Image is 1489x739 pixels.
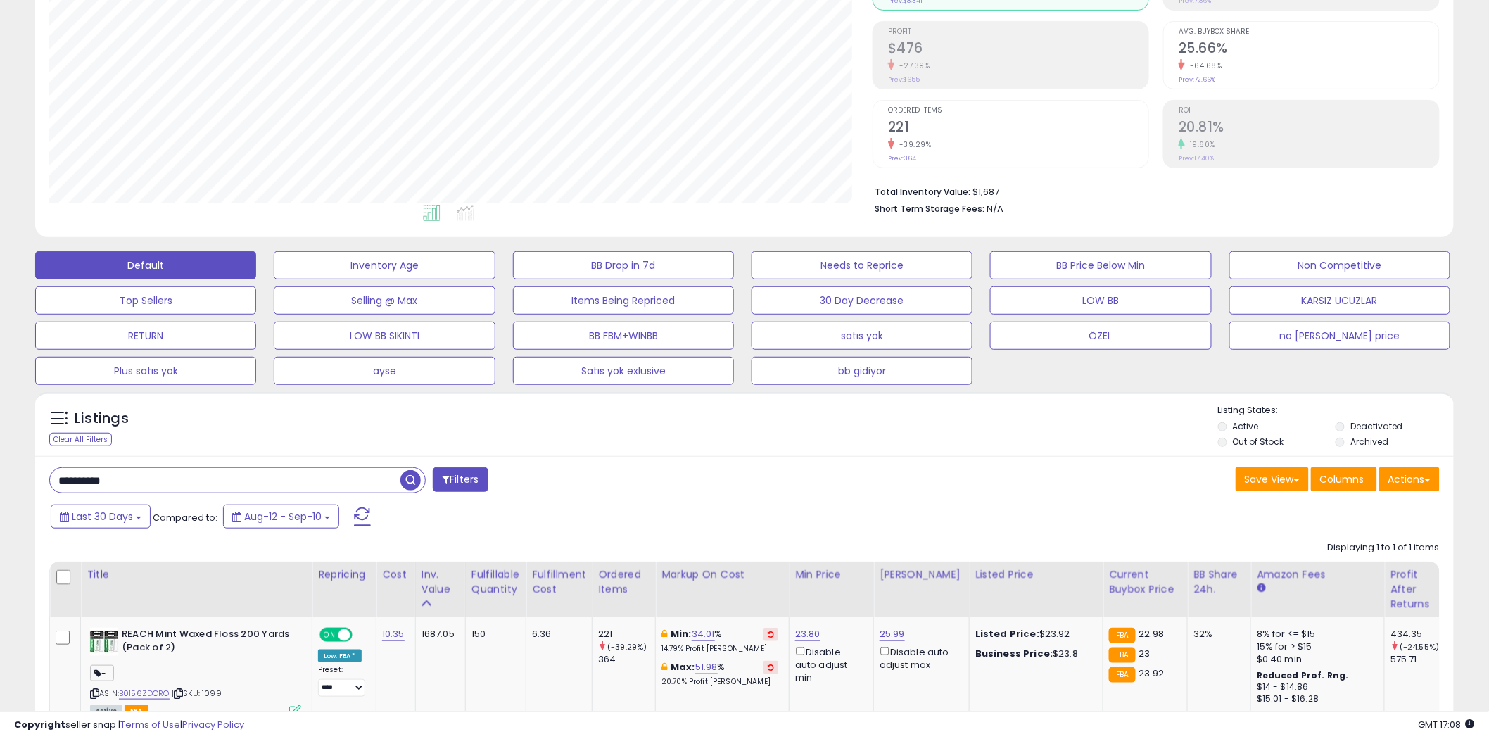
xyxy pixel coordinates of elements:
button: Filters [433,467,488,492]
small: (-24.55%) [1400,641,1439,652]
div: Listed Price [975,567,1097,582]
b: Reduced Prof. Rng. [1257,669,1349,681]
a: 25.99 [880,627,905,641]
button: BB FBM+WINBB [513,322,734,350]
div: Amazon Fees [1257,567,1379,582]
button: BB Drop in 7d [513,251,734,279]
h2: 20.81% [1179,119,1439,138]
div: 221 [598,628,655,640]
div: 1687.05 [422,628,455,640]
p: Listing States: [1218,404,1454,417]
label: Active [1233,420,1259,432]
b: Max: [671,660,695,674]
button: Aug-12 - Sep-10 [223,505,339,529]
div: Markup on Cost [661,567,783,582]
div: 364 [598,653,655,666]
div: seller snap | | [14,719,244,732]
span: 23 [1139,647,1151,660]
button: ayse [274,357,495,385]
button: Save View [1236,467,1309,491]
small: Prev: 17.40% [1179,154,1214,163]
div: Profit After Returns [1390,567,1442,612]
span: - [90,665,114,681]
div: Title [87,567,306,582]
a: 51.98 [695,660,718,674]
button: ÖZEL [990,322,1211,350]
button: LOW BB SIKINTI [274,322,495,350]
span: OFF [350,629,373,641]
small: Amazon Fees. [1257,582,1265,595]
button: satıs yok [752,322,972,350]
div: 150 [471,628,515,640]
span: 22.98 [1139,627,1165,640]
button: Needs to Reprice [752,251,972,279]
button: Plus satıs yok [35,357,256,385]
small: Prev: $655 [888,75,920,84]
div: [PERSON_NAME] [880,567,963,582]
span: Profit [888,28,1148,36]
div: $23.92 [975,628,1092,640]
b: Short Term Storage Fees: [875,203,984,215]
button: Actions [1379,467,1440,491]
button: KARSIZ UCUZLAR [1229,286,1450,315]
span: Compared to: [153,511,217,524]
div: Fulfillment Cost [532,567,586,597]
small: Prev: 364 [888,154,916,163]
span: ROI [1179,107,1439,115]
button: Selling @ Max [274,286,495,315]
div: Clear All Filters [49,433,112,446]
li: $1,687 [875,182,1429,199]
div: 6.36 [532,628,581,640]
small: -27.39% [894,61,930,71]
div: Preset: [318,665,365,697]
b: REACH Mint Waxed Floss 200 Yards (Pack of 2) [122,628,293,657]
span: N/A [987,202,1003,215]
div: 15% for > $15 [1257,640,1374,653]
small: 19.60% [1185,139,1215,150]
button: Non Competitive [1229,251,1450,279]
small: (-39.29%) [607,641,647,652]
button: Inventory Age [274,251,495,279]
div: Low. FBA * [318,650,362,662]
span: Aug-12 - Sep-10 [244,510,322,524]
label: Deactivated [1350,420,1403,432]
h2: 25.66% [1179,40,1439,59]
h2: 221 [888,119,1148,138]
span: | SKU: 1099 [172,688,222,699]
button: Top Sellers [35,286,256,315]
div: Cost [382,567,410,582]
small: Prev: 72.66% [1179,75,1215,84]
span: ON [321,629,338,641]
button: RETURN [35,322,256,350]
a: B0156ZDORO [119,688,170,700]
span: FBA [125,705,148,717]
b: Listed Price: [975,627,1039,640]
span: Last 30 Days [72,510,133,524]
small: FBA [1109,667,1135,683]
h2: $476 [888,40,1148,59]
img: 51WlFWEpC1L._SL40_.jpg [90,628,118,656]
b: Min: [671,627,692,640]
small: -39.29% [894,139,932,150]
button: Default [35,251,256,279]
button: Items Being Repriced [513,286,734,315]
div: Fulfillable Quantity [471,567,520,597]
button: Columns [1311,467,1377,491]
button: 30 Day Decrease [752,286,972,315]
span: All listings currently available for purchase on Amazon [90,705,122,717]
a: 10.35 [382,627,405,641]
div: $23.8 [975,648,1092,660]
div: 8% for <= $15 [1257,628,1374,640]
h5: Listings [75,409,129,429]
div: % [661,661,778,687]
div: $15.01 - $16.28 [1257,693,1374,705]
div: Repricing [318,567,370,582]
span: 2025-10-11 17:08 GMT [1419,718,1475,731]
div: Disable auto adjust min [795,644,863,684]
label: Archived [1350,436,1388,448]
a: Terms of Use [120,718,180,731]
label: Out of Stock [1233,436,1284,448]
button: Satıs yok exlusive [513,357,734,385]
button: LOW BB [990,286,1211,315]
p: 14.79% Profit [PERSON_NAME] [661,644,778,654]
